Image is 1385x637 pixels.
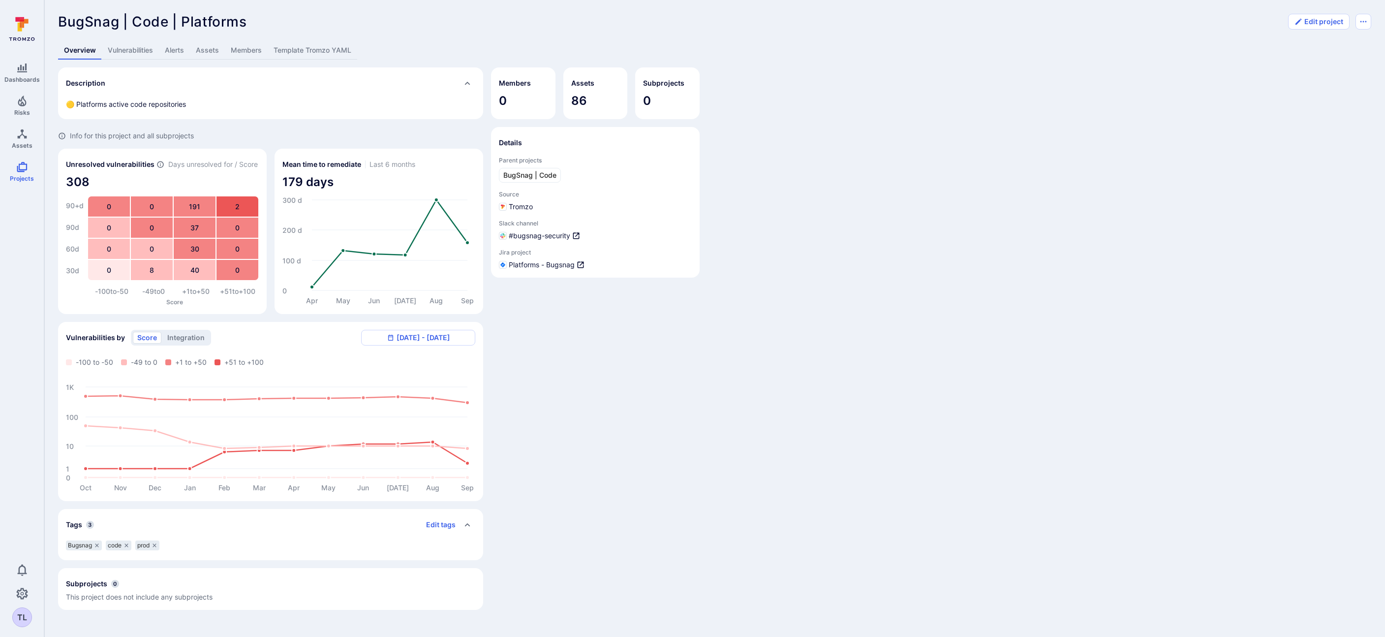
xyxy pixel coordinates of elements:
[66,593,213,601] span: This project does not include any subprojects
[321,483,336,492] text: May
[88,239,130,259] div: 0
[12,607,32,627] button: TL
[282,287,287,295] text: 0
[68,541,92,549] span: Bugsnag
[58,41,102,60] a: Overview
[509,202,533,212] span: Tromzo
[571,78,594,88] h2: Assets
[174,260,215,280] div: 40
[499,138,522,148] h2: Details
[499,78,531,88] h2: Members
[66,261,84,281] div: 30 d
[282,256,301,265] text: 100 d
[80,483,92,492] text: Oct
[66,100,186,108] span: 🟡 Platforms active code repositories
[643,78,684,88] h2: Subprojects
[66,413,78,421] text: 100
[175,287,217,296] div: +1 to +50
[499,93,548,109] span: 0
[66,174,259,190] span: 308
[216,239,258,259] div: 0
[1355,14,1371,30] button: Options menu
[131,196,173,217] div: 0
[149,483,161,492] text: Dec
[66,159,154,169] h2: Unresolved vulnerabilities
[174,196,215,217] div: 191
[499,249,692,256] span: Jira project
[288,483,300,492] text: Apr
[58,568,483,610] div: Collapse
[430,296,443,305] text: Aug
[58,67,483,99] div: Collapse description
[10,175,34,182] span: Projects
[190,41,225,60] a: Assets
[66,442,74,450] text: 10
[499,220,692,227] span: Slack channel
[106,541,131,550] div: code
[499,168,561,183] a: BugSnag | Code
[369,159,415,169] span: Last 6 months
[133,287,175,296] div: -49 to 0
[216,260,258,280] div: 0
[1288,14,1350,30] a: Edit project
[282,196,302,204] text: 300 d
[159,41,190,60] a: Alerts
[12,142,32,149] span: Assets
[418,517,456,533] button: Edit tags
[509,231,570,241] span: # bugsnag-security
[509,231,580,241] a: #bugsnag-security
[499,157,692,164] span: Parent projects
[102,41,159,60] a: Vulnerabilities
[86,521,94,529] span: 3
[76,357,113,367] span: -100 to -50
[499,191,692,198] span: Source
[509,260,585,270] a: Platforms - Bugsnag
[58,13,247,30] span: BugSnag | Code | Platforms
[91,287,133,296] div: -100 to -50
[168,159,258,170] span: Days unresolved for / Score
[306,296,318,305] text: Apr
[225,41,268,60] a: Members
[66,520,82,530] h2: Tags
[4,76,40,83] span: Dashboards
[282,174,475,190] span: 179 days
[66,78,105,88] h2: Description
[387,483,409,492] text: [DATE]
[503,170,556,180] span: BugSnag | Code
[14,109,30,116] span: Risks
[66,239,84,259] div: 60 d
[66,218,84,237] div: 90 d
[174,239,215,259] div: 30
[461,296,474,305] text: Sep
[643,93,692,109] span: 0
[218,483,230,492] text: Feb
[66,333,125,343] span: Vulnerabilities by
[131,260,173,280] div: 8
[253,483,266,492] text: Mar
[368,296,380,305] text: Jun
[66,579,107,589] h2: Subprojects
[66,465,69,473] text: 1
[131,218,173,238] div: 0
[111,580,119,588] span: 0
[131,239,173,259] div: 0
[135,541,159,550] div: prod
[175,357,207,367] span: +1 to +50
[91,298,259,306] p: Score
[66,474,70,482] text: 0
[571,93,620,109] span: 86
[58,41,1371,60] div: Project tabs
[114,483,127,492] text: Nov
[12,607,32,627] div: Tom Longridge
[66,383,74,391] text: 1K
[70,131,194,141] span: Info for this project and all subprojects
[66,196,84,216] div: 90+ d
[217,287,259,296] div: +51 to +100
[184,483,196,492] text: Jan
[88,196,130,217] div: 0
[88,218,130,238] div: 0
[426,483,439,492] text: Aug
[461,483,474,492] text: Sep
[336,296,350,305] text: May
[133,332,161,344] button: score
